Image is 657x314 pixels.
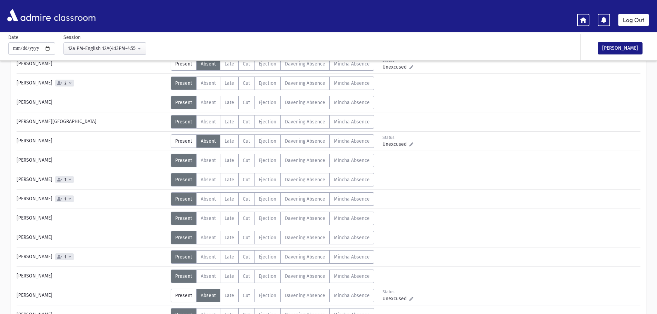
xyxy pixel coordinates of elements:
[13,96,171,109] div: [PERSON_NAME]
[171,173,374,186] div: AttTypes
[63,81,68,85] span: 2
[201,80,216,86] span: Absent
[285,215,325,221] span: Davening Absence
[334,158,370,163] span: Mincha Absence
[259,158,276,163] span: Ejection
[259,80,276,86] span: Ejection
[259,100,276,105] span: Ejection
[334,100,370,105] span: Mincha Absence
[13,231,171,244] div: [PERSON_NAME]
[63,178,68,182] span: 1
[201,215,216,221] span: Absent
[201,100,216,105] span: Absent
[259,235,276,241] span: Ejection
[225,177,234,183] span: Late
[285,273,325,279] span: Davening Absence
[171,134,374,148] div: AttTypes
[175,61,192,67] span: Present
[13,115,171,129] div: [PERSON_NAME][GEOGRAPHIC_DATA]
[175,235,192,241] span: Present
[382,134,413,141] div: Status
[13,57,171,71] div: [PERSON_NAME]
[243,196,250,202] span: Cut
[175,119,192,125] span: Present
[171,250,374,264] div: AttTypes
[6,7,52,23] img: AdmirePro
[225,273,234,279] span: Late
[13,173,171,186] div: [PERSON_NAME]
[175,80,192,86] span: Present
[285,158,325,163] span: Davening Absence
[13,289,171,302] div: [PERSON_NAME]
[243,273,250,279] span: Cut
[13,192,171,206] div: [PERSON_NAME]
[175,100,192,105] span: Present
[225,158,234,163] span: Late
[225,235,234,241] span: Late
[63,197,68,201] span: 1
[334,215,370,221] span: Mincha Absence
[382,141,409,148] span: Unexcused
[334,80,370,86] span: Mincha Absence
[225,196,234,202] span: Late
[285,254,325,260] span: Davening Absence
[13,77,171,90] div: [PERSON_NAME]
[243,100,250,105] span: Cut
[175,215,192,221] span: Present
[201,293,216,298] span: Absent
[334,138,370,144] span: Mincha Absence
[243,158,250,163] span: Cut
[259,196,276,202] span: Ejection
[243,215,250,221] span: Cut
[225,61,234,67] span: Late
[171,154,374,167] div: AttTypes
[201,196,216,202] span: Absent
[225,293,234,298] span: Late
[334,254,370,260] span: Mincha Absence
[382,63,409,71] span: Unexcused
[243,235,250,241] span: Cut
[13,270,171,283] div: [PERSON_NAME]
[63,34,81,41] label: Session
[259,177,276,183] span: Ejection
[8,34,19,41] label: Date
[382,289,413,295] div: Status
[175,158,192,163] span: Present
[201,119,216,125] span: Absent
[171,57,374,71] div: AttTypes
[285,138,325,144] span: Davening Absence
[225,80,234,86] span: Late
[13,134,171,148] div: [PERSON_NAME]
[259,254,276,260] span: Ejection
[259,215,276,221] span: Ejection
[243,119,250,125] span: Cut
[285,235,325,241] span: Davening Absence
[334,196,370,202] span: Mincha Absence
[175,138,192,144] span: Present
[243,80,250,86] span: Cut
[175,273,192,279] span: Present
[259,61,276,67] span: Ejection
[334,119,370,125] span: Mincha Absence
[171,77,374,90] div: AttTypes
[285,61,325,67] span: Davening Absence
[52,6,96,24] span: classroom
[243,254,250,260] span: Cut
[171,270,374,283] div: AttTypes
[285,177,325,183] span: Davening Absence
[285,119,325,125] span: Davening Absence
[382,295,409,302] span: Unexcused
[175,196,192,202] span: Present
[285,80,325,86] span: Davening Absence
[225,215,234,221] span: Late
[334,273,370,279] span: Mincha Absence
[171,192,374,206] div: AttTypes
[175,177,192,183] span: Present
[225,254,234,260] span: Late
[171,231,374,244] div: AttTypes
[201,235,216,241] span: Absent
[618,14,649,26] a: Log Out
[201,61,216,67] span: Absent
[225,119,234,125] span: Late
[175,293,192,298] span: Present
